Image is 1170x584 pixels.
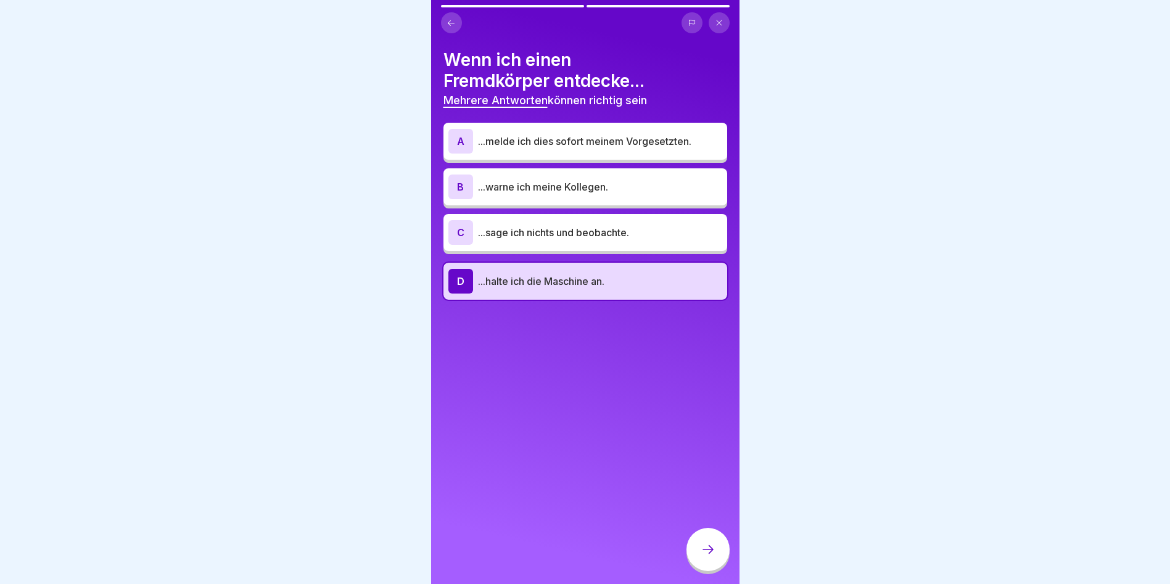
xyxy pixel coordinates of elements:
h4: Wenn ich einen Fremdkörper entdecke... [443,49,727,91]
div: A [448,129,473,154]
p: können richtig sein [443,94,727,107]
div: B [448,175,473,199]
p: ...halte ich die Maschine an. [478,274,722,289]
div: C [448,220,473,245]
p: ...sage ich nichts und beobachte. [478,225,722,240]
p: ...melde ich dies sofort meinem Vorgesetzten. [478,134,722,149]
div: D [448,269,473,294]
span: Mehrere Antworten [443,94,548,107]
p: ...warne ich meine Kollegen. [478,179,722,194]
